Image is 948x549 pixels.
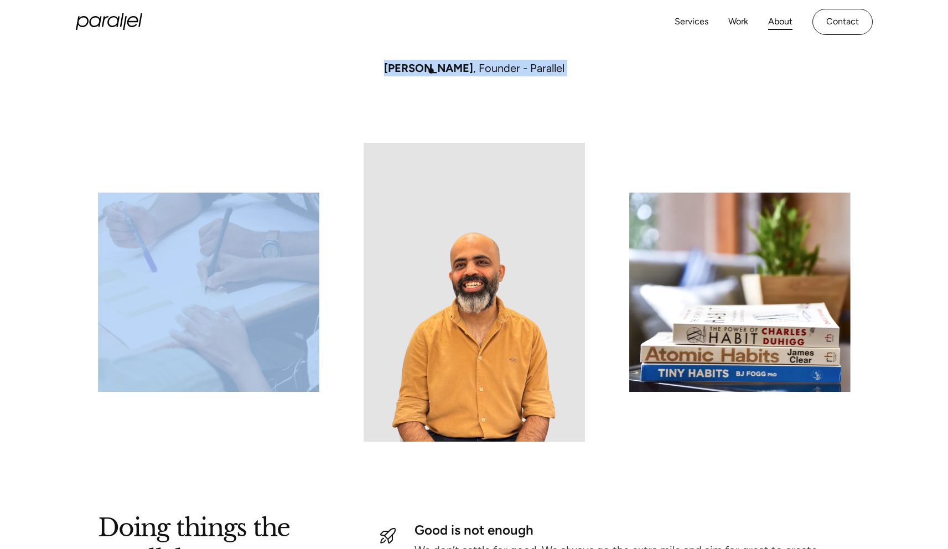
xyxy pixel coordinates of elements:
img: card-image [629,193,851,392]
div: , Founder - Parallel [98,60,851,76]
span: [PERSON_NAME] [384,61,473,75]
div: Good is not enough [415,526,850,535]
a: Services [675,14,708,30]
img: card-image [98,193,319,392]
a: Contact [812,9,873,35]
a: About [768,14,792,30]
a: Work [728,14,748,30]
img: Robin Dhanwani's Image [364,143,585,442]
a: home [76,13,142,30]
